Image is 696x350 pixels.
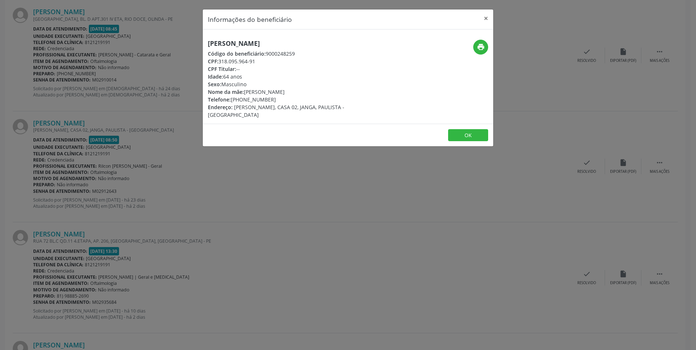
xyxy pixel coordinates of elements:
[208,73,391,80] div: 64 anos
[208,50,266,57] span: Código do beneficiário:
[208,88,391,96] div: [PERSON_NAME]
[208,80,391,88] div: Masculino
[208,65,236,72] span: CPF Titular:
[208,96,391,103] div: [PHONE_NUMBER]
[208,57,391,65] div: 318.095.964-91
[208,81,221,88] span: Sexo:
[448,129,488,142] button: OK
[208,96,231,103] span: Telefone:
[473,40,488,55] button: print
[208,73,223,80] span: Idade:
[208,104,344,118] span: [PERSON_NAME], CASA 02, JANGA, PAULISTA - [GEOGRAPHIC_DATA]
[208,50,391,57] div: 9000248259
[208,58,218,65] span: CPF:
[208,40,391,47] h5: [PERSON_NAME]
[208,104,233,111] span: Endereço:
[479,9,493,27] button: Close
[208,65,391,73] div: --
[208,15,292,24] h5: Informações do beneficiário
[477,43,485,51] i: print
[208,88,244,95] span: Nome da mãe:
